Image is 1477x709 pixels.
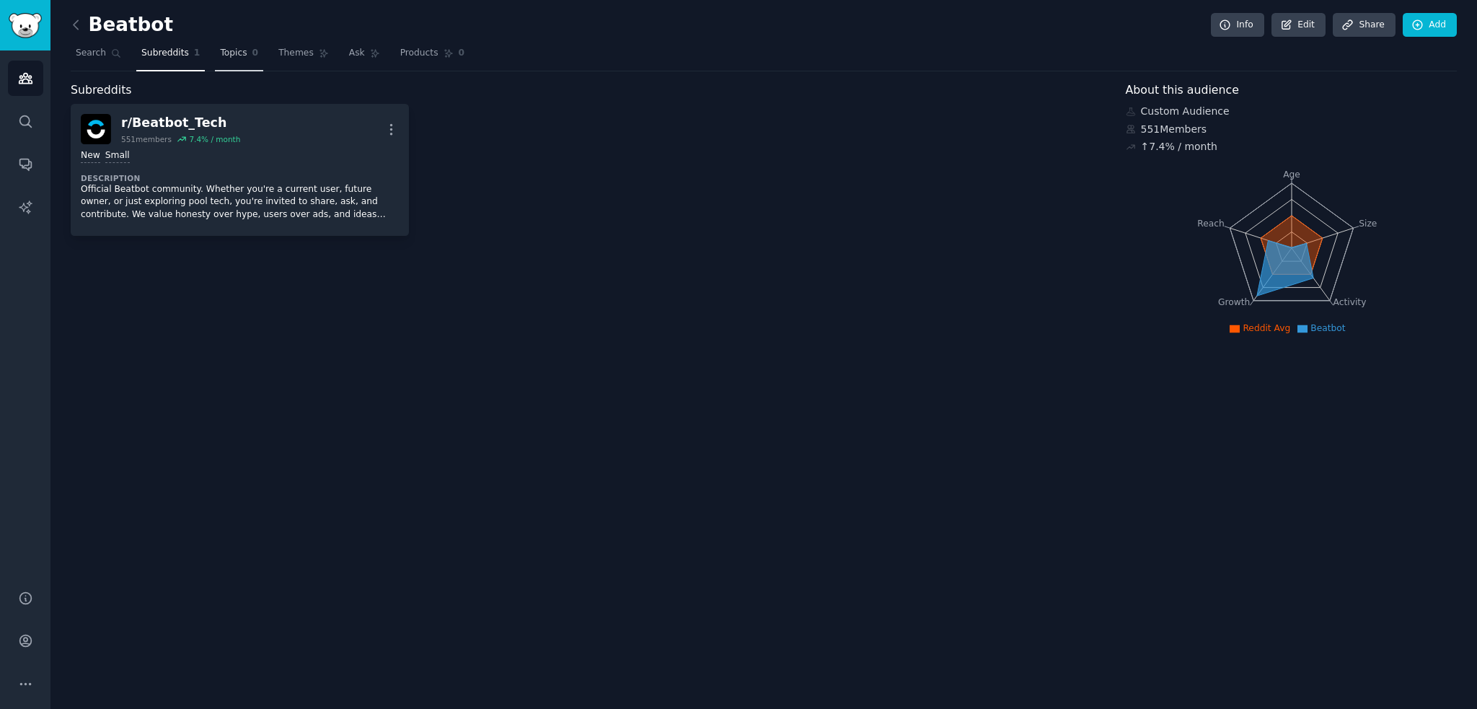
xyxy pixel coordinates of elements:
[278,47,314,60] span: Themes
[9,13,42,38] img: GummySearch logo
[136,42,205,71] a: Subreddits1
[273,42,334,71] a: Themes
[121,134,172,144] div: 551 members
[1271,13,1326,38] a: Edit
[395,42,469,71] a: Products0
[1243,323,1290,333] span: Reddit Avg
[81,183,399,221] p: Official Beatbot community. Whether you're a current user, future owner, or just exploring pool t...
[189,134,240,144] div: 7.4 % / month
[76,47,106,60] span: Search
[71,82,132,100] span: Subreddits
[1283,169,1300,180] tspan: Age
[71,14,173,37] h2: Beatbot
[105,149,130,163] div: Small
[71,104,409,236] a: Beatbot_Techr/Beatbot_Tech551members7.4% / monthNewSmallDescriptionOfficial Beatbot community. Wh...
[1126,104,1458,119] div: Custom Audience
[81,114,111,144] img: Beatbot_Tech
[1333,13,1395,38] a: Share
[344,42,385,71] a: Ask
[194,47,200,60] span: 1
[81,173,399,183] dt: Description
[1197,218,1225,228] tspan: Reach
[459,47,465,60] span: 0
[252,47,259,60] span: 0
[81,149,100,163] div: New
[1126,82,1239,100] span: About this audience
[1126,122,1458,137] div: 551 Members
[220,47,247,60] span: Topics
[1310,323,1345,333] span: Beatbot
[1333,297,1366,307] tspan: Activity
[1211,13,1264,38] a: Info
[349,47,365,60] span: Ask
[1141,139,1217,154] div: ↑ 7.4 % / month
[121,114,240,132] div: r/ Beatbot_Tech
[1403,13,1457,38] a: Add
[1359,218,1377,228] tspan: Size
[1218,297,1250,307] tspan: Growth
[215,42,263,71] a: Topics0
[141,47,189,60] span: Subreddits
[71,42,126,71] a: Search
[400,47,438,60] span: Products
